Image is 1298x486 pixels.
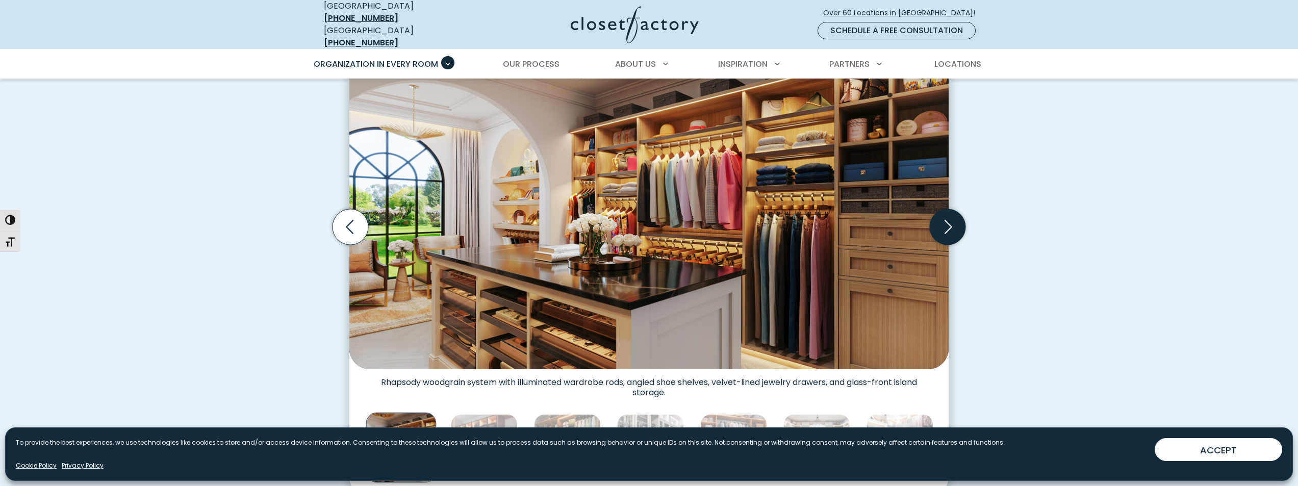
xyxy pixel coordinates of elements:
img: Custom white melamine system with triple-hang wardrobe rods, gold-tone hanging hardware, and inte... [867,414,933,481]
div: [GEOGRAPHIC_DATA] [324,24,472,49]
button: ACCEPT [1155,438,1282,461]
nav: Primary Menu [307,50,992,79]
span: Inspiration [718,58,768,70]
span: Organization in Every Room [314,58,438,70]
a: Privacy Policy [62,461,104,470]
span: Over 60 Locations in [GEOGRAPHIC_DATA]! [823,8,983,18]
img: Custom dressing room Rhapsody woodgrain system with illuminated wardrobe rods, angled shoe shelve... [366,412,437,482]
img: Reach-in closet with Two-tone system with Rustic Cherry structure and White Shaker drawer fronts.... [700,414,767,481]
span: Locations [934,58,981,70]
img: Luxury walk-in custom closet contemporary glass-front wardrobe system in Rocky Mountain melamine ... [451,414,518,481]
img: Glass-top island, velvet-lined jewelry drawers, and LED wardrobe lighting. Custom cabinetry in Rh... [783,414,850,481]
span: About Us [615,58,656,70]
a: [PHONE_NUMBER] [324,12,398,24]
img: Custom dressing room Rhapsody woodgrain system with illuminated wardrobe rods, angled shoe shelve... [349,57,949,369]
button: Previous slide [328,205,372,249]
p: To provide the best experiences, we use technologies like cookies to store and/or access device i... [16,438,1005,447]
a: Cookie Policy [16,461,57,470]
a: Over 60 Locations in [GEOGRAPHIC_DATA]! [823,4,984,22]
img: Closet Factory Logo [571,6,699,43]
a: [PHONE_NUMBER] [324,37,398,48]
span: Partners [829,58,870,70]
a: Schedule a Free Consultation [818,22,976,39]
span: Our Process [503,58,559,70]
img: Glass-front wardrobe system in Dove Grey with integrated LED lighting, double-hang rods, and disp... [617,414,684,481]
figcaption: Rhapsody woodgrain system with illuminated wardrobe rods, angled shoe shelves, velvet-lined jewel... [349,369,949,398]
button: Next slide [926,205,970,249]
img: Built-in custom closet Rustic Cherry melamine with glass shelving, angled shoe shelves, and tripl... [534,414,601,481]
